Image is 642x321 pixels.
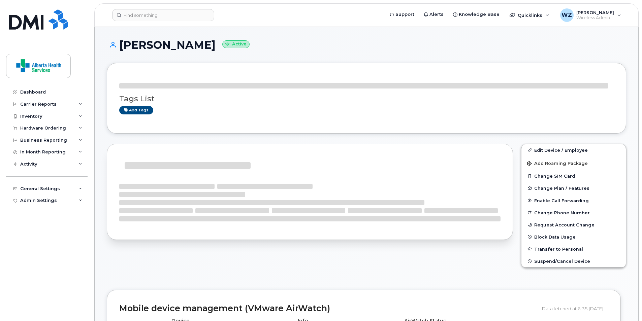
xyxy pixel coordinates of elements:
button: Suspend/Cancel Device [521,255,626,267]
button: Enable Call Forwarding [521,194,626,207]
a: Add tags [119,106,153,114]
button: Request Account Change [521,219,626,231]
div: Data fetched at 6:35 [DATE] [542,302,608,315]
h2: Mobile device management (VMware AirWatch) [119,304,537,313]
button: Transfer to Personal [521,243,626,255]
button: Add Roaming Package [521,156,626,170]
span: Add Roaming Package [527,161,588,167]
a: Edit Device / Employee [521,144,626,156]
button: Change Phone Number [521,207,626,219]
button: Change SIM Card [521,170,626,182]
span: Enable Call Forwarding [534,198,589,203]
small: Active [222,40,250,48]
button: Change Plan / Features [521,182,626,194]
h3: Tags List [119,95,614,103]
span: Change Plan / Features [534,186,589,191]
button: Block Data Usage [521,231,626,243]
span: Suspend/Cancel Device [534,259,590,264]
h1: [PERSON_NAME] [107,39,626,51]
